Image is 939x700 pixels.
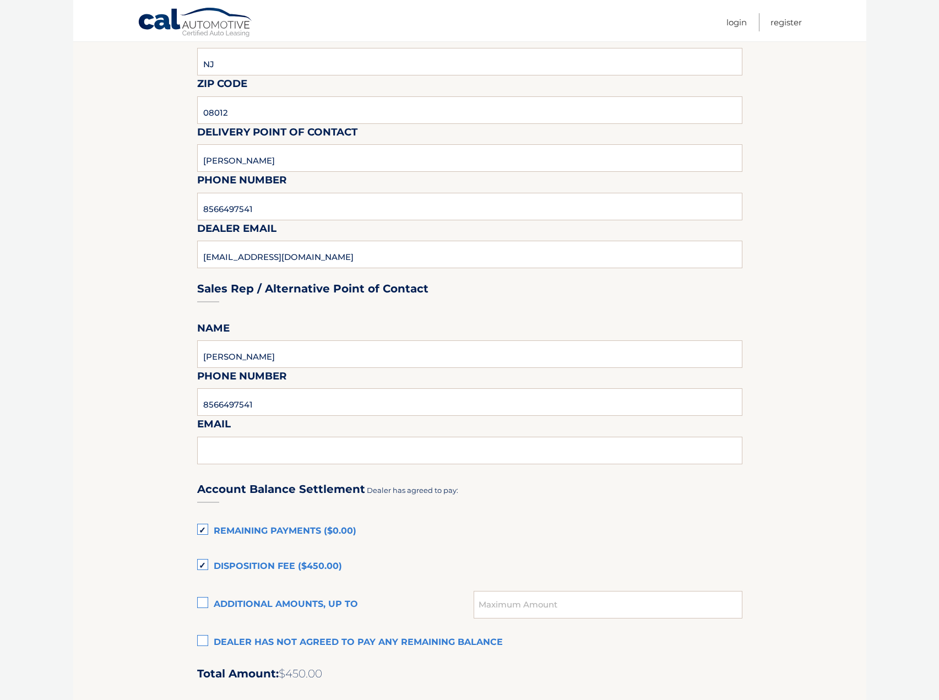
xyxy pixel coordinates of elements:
[197,667,742,681] h2: Total Amount:
[197,75,247,96] label: Zip Code
[197,482,365,496] h3: Account Balance Settlement
[474,591,742,618] input: Maximum Amount
[197,220,276,241] label: Dealer Email
[197,368,287,388] label: Phone Number
[138,7,253,39] a: Cal Automotive
[197,416,231,436] label: Email
[197,632,742,654] label: Dealer has not agreed to pay any remaining balance
[726,13,747,31] a: Login
[197,124,357,144] label: Delivery Point of Contact
[770,13,802,31] a: Register
[197,520,742,542] label: Remaining Payments ($0.00)
[197,320,230,340] label: Name
[197,556,742,578] label: Disposition Fee ($450.00)
[279,667,322,680] span: $450.00
[197,282,428,296] h3: Sales Rep / Alternative Point of Contact
[197,172,287,192] label: Phone Number
[367,486,458,495] span: Dealer has agreed to pay:
[197,594,474,616] label: Additional amounts, up to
